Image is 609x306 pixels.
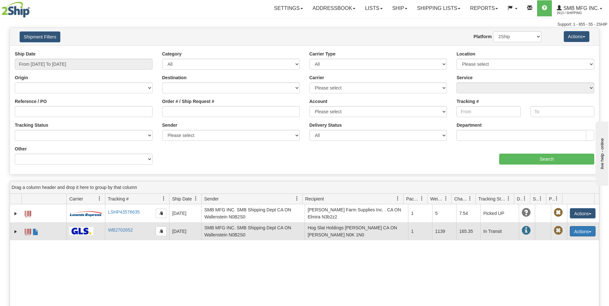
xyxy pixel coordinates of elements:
span: Tracking Status [478,196,506,202]
td: Hog Slat Holdings [PERSON_NAME] CA ON [PERSON_NAME] N0K 1N0 [305,222,408,240]
span: Pickup Not Assigned [554,226,563,235]
button: Copy to clipboard [156,208,167,218]
input: Search [499,154,594,165]
iframe: chat widget [594,120,608,186]
span: Sender [204,196,219,202]
td: SMB MFG INC. SMB Shipping Dept CA ON Wallenstein N0B2S0 [201,204,305,222]
button: Actions [570,208,596,218]
label: Service [457,74,473,81]
label: Carrier Type [309,51,335,57]
a: Ship Date filter column settings [190,193,201,204]
span: Ship Date [172,196,192,202]
span: Delivery Status [517,196,522,202]
a: Tracking Status filter column settings [503,193,514,204]
a: Tracking # filter column settings [158,193,169,204]
label: Order # / Ship Request # [162,98,214,105]
button: Actions [570,226,596,236]
a: Settings [269,0,308,16]
a: Shipping lists [412,0,465,16]
label: Destination [162,74,187,81]
td: In Transit [480,222,519,240]
label: Origin [15,74,28,81]
span: Recipient [305,196,324,202]
span: Weight [430,196,444,202]
span: Tracking # [108,196,129,202]
label: Sender [162,122,177,128]
img: 30 - Loomis Express [69,210,102,217]
label: Department [457,122,482,128]
a: Sender filter column settings [291,193,302,204]
a: Ship [387,0,412,16]
a: Label [25,208,31,218]
img: logo2613.jpg [2,2,30,18]
a: Weight filter column settings [440,193,451,204]
label: Carrier [309,74,324,81]
a: Reports [465,0,503,16]
td: [DATE] [169,204,201,222]
div: Support: 1 - 855 - 55 - 2SHIP [2,22,607,27]
a: Packages filter column settings [416,193,427,204]
label: Delivery Status [309,122,342,128]
a: Expand [13,228,19,235]
label: Account [309,98,327,105]
label: Platform [474,33,492,40]
label: Ship Date [15,51,36,57]
label: Reference / PO [15,98,47,105]
a: BOL / CMR [32,226,39,236]
span: Pickup Not Assigned [554,208,563,217]
a: Addressbook [308,0,361,16]
a: Label [25,226,31,236]
span: Unknown [522,208,531,217]
button: Copy to clipboard [156,226,167,236]
td: 7.54 [456,204,480,222]
button: Actions [564,31,589,42]
label: Location [457,51,475,57]
input: To [530,106,594,117]
span: Shipment Issues [533,196,538,202]
img: 5013 - GLS Freight CA [69,227,93,235]
a: LSHP43576635 [108,209,140,215]
td: [PERSON_NAME] Farm Supplies Inc. . CA ON Elmira N3b2z2 [305,204,408,222]
button: Shipment Filters [20,31,60,42]
a: Recipient filter column settings [392,193,403,204]
td: 1 [408,204,432,222]
td: Picked UP [480,204,519,222]
a: SMB MFG INC. 2613 / Shipping [552,0,607,16]
span: Charge [454,196,468,202]
label: Other [15,146,27,152]
a: Shipment Issues filter column settings [535,193,546,204]
span: Packages [406,196,420,202]
span: SMB MFG INC. [562,5,599,11]
td: 165.35 [456,222,480,240]
td: SMB MFG INC. SMB Shipping Dept CA ON Wallenstein N0B2S0 [201,222,305,240]
div: grid grouping header [10,181,599,194]
span: In Transit [522,226,531,235]
span: Pickup Status [549,196,554,202]
a: Carrier filter column settings [94,193,105,204]
div: live help - online [5,5,59,10]
a: Delivery Status filter column settings [519,193,530,204]
td: [DATE] [169,222,201,240]
span: Carrier [69,196,83,202]
label: Tracking Status [15,122,48,128]
a: Charge filter column settings [465,193,475,204]
span: 2613 / Shipping [557,10,605,16]
label: Tracking # [457,98,479,105]
a: WB2702652 [108,227,133,233]
a: Expand [13,210,19,217]
td: 5 [432,204,456,222]
a: Lists [360,0,387,16]
input: From [457,106,520,117]
td: 1139 [432,222,456,240]
td: 1 [408,222,432,240]
label: Category [162,51,182,57]
a: Pickup Status filter column settings [551,193,562,204]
